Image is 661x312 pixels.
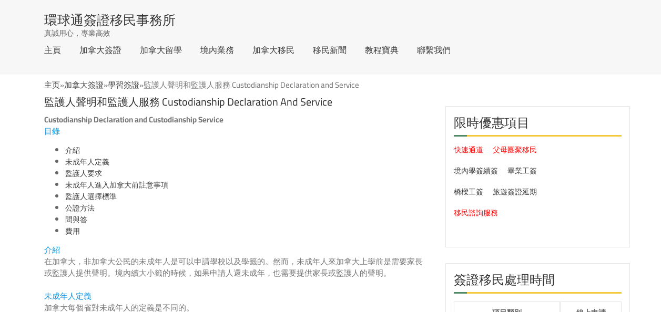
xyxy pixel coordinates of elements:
a: 環球通簽證移民事務所 [44,13,176,26]
a: 主页 [44,77,60,92]
h1: 監護人聲明和監護人服務 Custodianship Declaration and Service [44,90,430,108]
span: 未成年人定義 [44,288,91,304]
span: 目錄 [44,123,60,139]
a: 費用 [65,224,80,238]
a: 加拿大留學 [140,46,182,54]
a: 介紹 [65,143,80,157]
a: 學習簽證 [108,77,139,92]
a: 公證方法 [65,201,95,215]
h2: 限時優惠項目 [454,115,622,137]
a: 問與答 [65,213,87,226]
a: 加拿大移民 [252,46,294,54]
a: 監護人選擇標準 [65,190,117,203]
span: » [108,77,359,92]
a: 快速通道 [454,143,483,157]
span: 監護人聲明和監護人服務 Custodianship Declaration and Service [144,77,359,92]
a: 未成年人定義 [65,155,109,169]
a: 畢業工簽 [507,164,537,178]
a: 境內學簽續簽 [454,164,498,178]
p: 在加拿大，非加拿大公民的未成年人是可以申請學校以及學籤的。然而，未成年人來加拿大上學前是需要家長或監護人提供聲明。境內續大小籤的時候，如果申請人還未成年，也需要提供家長或監護人的聲明。 [44,256,430,279]
strong: Custodianship Declaration and Custodianship Service [44,112,223,127]
a: 橋樑工簽 [454,185,483,199]
a: 加拿大簽證 [64,77,104,92]
span: 真誠用心，專業高效 [44,28,110,38]
span: 介紹 [44,242,60,257]
a: 聯繫我們 [417,46,451,54]
a: 父母團聚移民 [493,143,537,157]
a: 移民新聞 [313,46,347,54]
a: 加拿大簽證 [79,46,121,54]
a: 境內業務 [200,46,234,54]
a: 移民諮詢服務 [454,206,498,220]
a: 旅遊簽證延期 [493,185,537,199]
a: 未成年人進入加拿大前註意事項 [65,178,168,192]
span: » [44,77,359,92]
a: 監護人要求 [65,167,102,180]
span: » [64,77,359,92]
h2: 簽證移民處理時間 [454,272,622,294]
a: 主頁 [44,46,61,54]
a: 教程寶典 [365,46,399,54]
